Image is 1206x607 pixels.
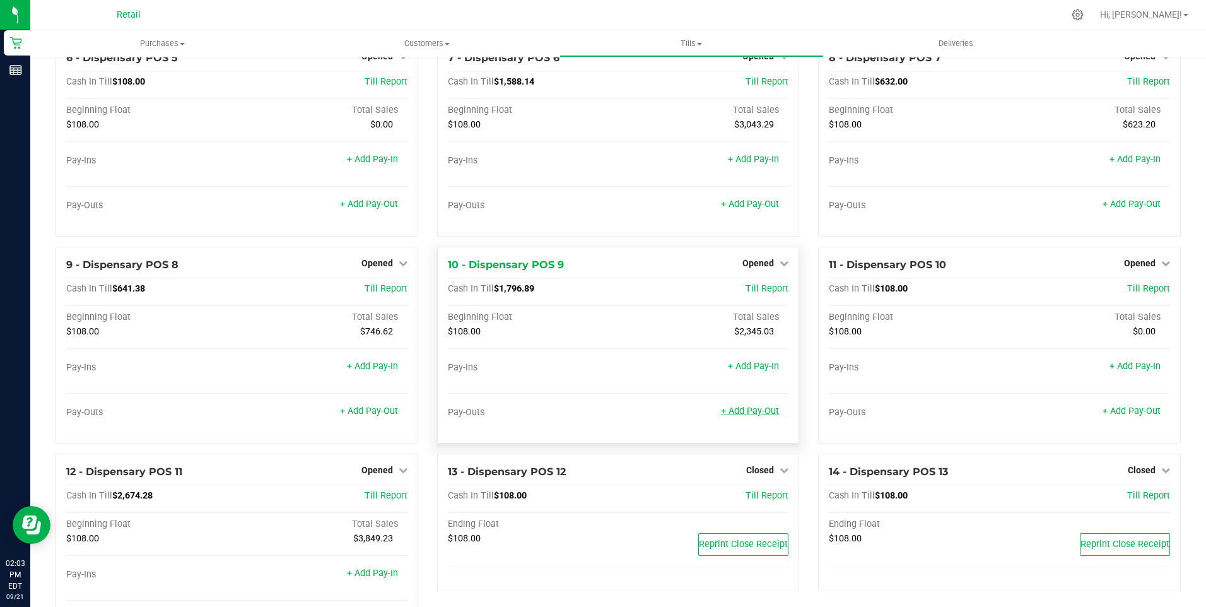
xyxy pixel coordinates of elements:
[1128,465,1156,475] span: Closed
[365,490,407,501] a: Till Report
[829,119,862,130] span: $108.00
[66,362,237,374] div: Pay-Ins
[824,30,1088,57] a: Deliveries
[734,326,774,337] span: $2,345.03
[1109,361,1161,372] a: + Add Pay-In
[1000,312,1170,323] div: Total Sales
[112,283,145,294] span: $641.38
[1000,105,1170,116] div: Total Sales
[742,51,774,61] span: Opened
[66,259,179,271] span: 9 - Dispensary POS 8
[1127,490,1170,501] a: Till Report
[721,199,779,209] a: + Add Pay-Out
[699,539,788,550] span: Reprint Close Receipt
[1127,283,1170,294] a: Till Report
[1124,258,1156,268] span: Opened
[361,51,393,61] span: Opened
[13,506,50,544] iframe: Resource center
[728,154,779,165] a: + Add Pay-In
[448,76,494,87] span: Cash In Till
[829,52,941,64] span: 8 - Dispensary POS 7
[494,283,534,294] span: $1,796.89
[448,466,566,478] span: 13 - Dispensary POS 12
[365,283,407,294] a: Till Report
[448,533,481,544] span: $108.00
[1080,533,1170,556] button: Reprint Close Receipt
[746,76,788,87] a: Till Report
[746,465,774,475] span: Closed
[829,362,999,374] div: Pay-Ins
[347,568,398,579] a: + Add Pay-In
[829,326,862,337] span: $108.00
[66,533,99,544] span: $108.00
[448,200,618,211] div: Pay-Outs
[361,465,393,475] span: Opened
[721,406,779,416] a: + Add Pay-Out
[237,105,407,116] div: Total Sales
[117,9,141,20] span: Retail
[829,105,999,116] div: Beginning Float
[66,105,237,116] div: Beginning Float
[66,283,112,294] span: Cash In Till
[829,155,999,167] div: Pay-Ins
[1133,326,1156,337] span: $0.00
[448,312,618,323] div: Beginning Float
[829,519,999,530] div: Ending Float
[1100,9,1182,20] span: Hi, [PERSON_NAME]!
[734,119,774,130] span: $3,043.29
[875,76,908,87] span: $632.00
[66,76,112,87] span: Cash In Till
[347,361,398,372] a: + Add Pay-In
[742,258,774,268] span: Opened
[494,76,534,87] span: $1,588.14
[829,200,999,211] div: Pay-Outs
[66,569,237,580] div: Pay-Ins
[9,64,22,76] inline-svg: Reports
[6,558,25,592] p: 02:03 PM EDT
[66,326,99,337] span: $108.00
[829,259,946,271] span: 11 - Dispensary POS 10
[448,52,559,64] span: 7 - Dispensary POS 6
[829,466,948,478] span: 14 - Dispensary POS 13
[30,30,295,57] a: Purchases
[361,258,393,268] span: Opened
[1127,76,1170,87] a: Till Report
[66,200,237,211] div: Pay-Outs
[66,52,178,64] span: 6 - Dispensary POS 5
[746,490,788,501] a: Till Report
[746,283,788,294] a: Till Report
[698,533,788,556] button: Reprint Close Receipt
[560,38,823,49] span: Tills
[728,361,779,372] a: + Add Pay-In
[295,38,558,49] span: Customers
[448,119,481,130] span: $108.00
[618,105,788,116] div: Total Sales
[448,283,494,294] span: Cash In Till
[494,490,527,501] span: $108.00
[9,37,22,49] inline-svg: Retail
[448,490,494,501] span: Cash In Till
[618,312,788,323] div: Total Sales
[1080,539,1169,550] span: Reprint Close Receipt
[237,519,407,530] div: Total Sales
[66,155,237,167] div: Pay-Ins
[829,283,875,294] span: Cash In Till
[559,30,824,57] a: Tills
[1103,199,1161,209] a: + Add Pay-Out
[365,76,407,87] a: Till Report
[340,199,398,209] a: + Add Pay-Out
[1124,51,1156,61] span: Opened
[112,76,145,87] span: $108.00
[1070,9,1086,21] div: Manage settings
[875,283,908,294] span: $108.00
[237,312,407,323] div: Total Sales
[30,38,295,49] span: Purchases
[829,312,999,323] div: Beginning Float
[448,519,618,530] div: Ending Float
